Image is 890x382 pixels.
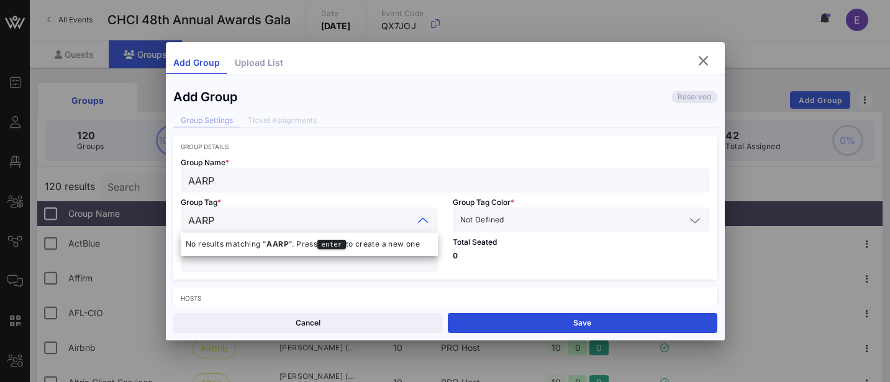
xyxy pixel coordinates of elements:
[453,237,497,247] span: Total Seated
[181,294,710,302] div: Hosts
[266,239,289,248] strong: AARP
[227,52,291,74] div: Upload List
[181,198,221,207] span: Group Tag
[448,313,717,333] button: Save
[453,252,710,260] p: 0
[173,313,443,333] button: Cancel
[181,158,229,167] span: Group Name
[317,240,345,249] kbd: enter
[460,214,504,226] span: Not Defined
[453,198,514,207] span: Group Tag Color
[181,143,710,150] div: Group Details
[671,91,717,103] div: Reserved
[173,89,237,104] div: Add Group
[181,238,438,251] div: No results matching " ". Press to create a new one
[453,207,710,232] div: Not Defined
